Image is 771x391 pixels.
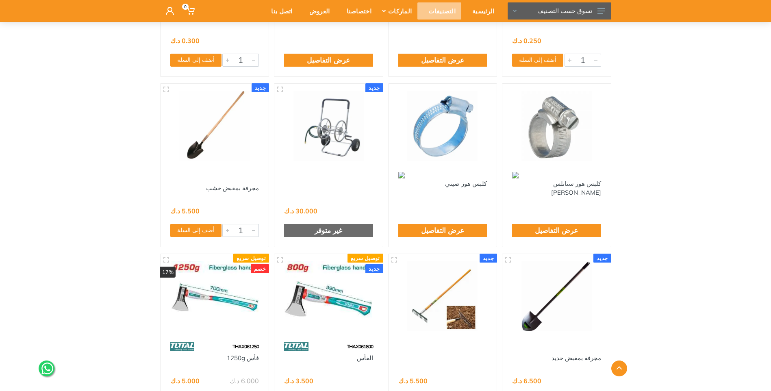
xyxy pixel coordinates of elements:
a: مجرفة بمقبض حديد [552,354,601,362]
img: Royal Tools - [282,91,376,161]
img: 86.webp [170,339,195,354]
a: كلبس هوز صيني [445,180,487,187]
a: مجرفة بمقبض خشب [206,184,259,192]
button: تسوق حسب التصنيف [508,2,611,20]
button: أضف إلى السلة [170,54,222,67]
div: العروض [298,2,336,20]
div: 6.500 د.ك [512,378,541,384]
a: عرض التفاصيل [535,225,578,236]
div: 30.000 د.ك [284,208,317,214]
div: اختصاصنا [336,2,377,20]
button: أضف إلى السلة [512,54,563,67]
img: 1.webp [512,339,529,354]
div: 5.500 د.ك [398,378,428,384]
a: الفأس [357,354,373,362]
div: الماركات [377,2,417,20]
img: 86.webp [284,339,308,354]
div: جديد [252,83,269,92]
div: 5.000 د.ك [170,378,200,384]
div: اتصل بنا [260,2,298,20]
div: 0.300 د.ك [170,37,200,44]
div: جديد [365,264,383,273]
a: فأس 1250g [227,354,259,362]
img: Royal Tools - فأس 1250g [168,261,262,332]
img: Royal Tools - كلبس هوز ستانلس ستيل انجليزي [510,91,604,161]
img: 127.webp [512,172,519,178]
a: عرض التفاصيل [307,55,350,65]
a: عرض التفاصيل [421,55,464,65]
div: التصنيفات [417,2,461,20]
div: الرئيسية [461,2,500,20]
div: غير متوفر [284,224,373,237]
img: Royal Tools - مجرفة بمقبض حديد [510,261,604,332]
button: أضف إلى السلة [170,224,222,237]
div: 5.500 د.ك [170,208,200,214]
img: Royal Tools - كلبس هوز صيني [396,91,490,161]
img: 127.webp [398,172,405,178]
img: Royal Tools - مجرفة بمقبض خشب [168,91,262,161]
div: توصيل سريع [233,254,269,263]
span: THAX061250 [232,343,259,350]
div: جديد [593,254,611,263]
div: 0.250 د.ك [512,37,541,44]
span: THAX061800 [347,343,373,350]
div: 6.000 د.ك [230,378,259,384]
div: جديد [480,254,497,263]
span: 0 [182,4,189,10]
div: جديد [365,83,383,92]
img: Royal Tools - الفأس [282,261,376,332]
a: عرض التفاصيل [421,225,464,236]
div: 3.500 د.ك [284,378,313,384]
div: 17% [160,267,176,278]
img: 1.webp [170,169,187,184]
div: توصيل سريع [347,254,383,263]
img: Royal Tools - [396,261,490,332]
img: 1.webp [398,339,415,354]
a: كلبس هوز ستانلس [PERSON_NAME] [551,180,601,197]
div: خصم [251,264,269,273]
img: 1.webp [284,169,301,184]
